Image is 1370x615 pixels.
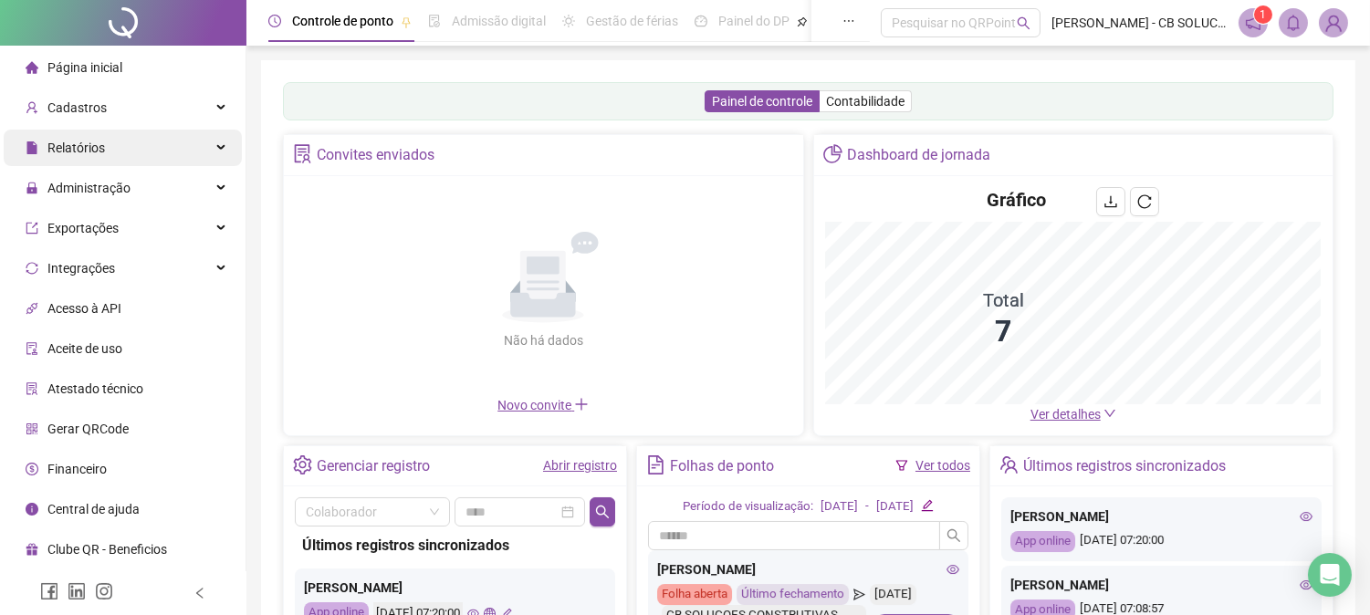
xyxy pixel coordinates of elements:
span: user-add [26,101,38,114]
span: download [1103,194,1118,209]
span: file [26,141,38,154]
span: solution [26,382,38,395]
div: Open Intercom Messenger [1308,553,1352,597]
div: App online [1010,531,1075,552]
div: Últimos registros sincronizados [302,534,608,557]
span: Integrações [47,261,115,276]
span: audit [26,342,38,355]
span: search [946,528,961,543]
span: setting [293,455,312,474]
span: ellipsis [842,15,855,27]
span: search [595,505,610,519]
span: [PERSON_NAME] - CB SOLUCOES CONSTRUTIVAS LTDA [1051,13,1228,33]
span: Aceite de uso [47,341,122,356]
span: info-circle [26,503,38,516]
span: home [26,61,38,74]
div: [PERSON_NAME] [304,578,606,598]
span: dollar [26,463,38,475]
span: Controle de ponto [292,14,393,28]
h4: Gráfico [987,187,1046,213]
span: gift [26,543,38,556]
span: Cadastros [47,100,107,115]
span: down [1103,407,1116,420]
div: [PERSON_NAME] [1010,506,1312,526]
span: Admissão digital [452,14,546,28]
span: eye [946,563,959,576]
sup: 1 [1254,5,1272,24]
div: Não há dados [459,330,627,350]
a: Abrir registro [543,458,617,473]
span: pushpin [401,16,412,27]
span: export [26,222,38,235]
span: left [193,587,206,599]
span: 1 [1260,8,1267,21]
span: bell [1285,15,1302,31]
span: plus [574,397,589,412]
div: [DATE] [821,497,858,516]
span: notification [1245,15,1261,31]
span: team [999,455,1019,474]
span: Financeiro [47,462,107,476]
span: clock-circle [268,15,281,27]
div: [DATE] [870,584,916,605]
span: sync [26,262,38,275]
img: 82633 [1320,9,1347,36]
span: Relatórios [47,141,105,155]
div: [PERSON_NAME] [657,559,959,579]
div: [DATE] 07:20:00 [1010,531,1312,552]
span: Ver detalhes [1030,407,1101,422]
span: Clube QR - Beneficios [47,542,167,557]
div: Período de visualização: [683,497,813,516]
a: Ver detalhes down [1030,407,1116,422]
span: linkedin [68,582,86,600]
div: Convites enviados [317,140,434,171]
span: Administração [47,181,131,195]
div: Folhas de ponto [670,451,774,482]
span: filter [895,459,908,472]
span: Painel do DP [718,14,790,28]
span: send [853,584,865,605]
a: Ver todos [915,458,970,473]
div: [PERSON_NAME] [1010,575,1312,595]
span: Contabilidade [826,94,905,109]
span: Exportações [47,221,119,235]
span: eye [1300,510,1312,523]
div: Últimos registros sincronizados [1023,451,1226,482]
span: edit [921,499,933,511]
span: Atestado técnico [47,381,143,396]
span: instagram [95,582,113,600]
span: qrcode [26,422,38,435]
span: Painel de controle [712,94,812,109]
span: Gestão de férias [586,14,678,28]
span: solution [293,144,312,163]
span: pie-chart [823,144,842,163]
span: file-done [428,15,441,27]
div: Dashboard de jornada [847,140,990,171]
span: Página inicial [47,60,122,75]
span: api [26,302,38,315]
span: sun [562,15,575,27]
span: pushpin [797,16,808,27]
span: file-text [646,455,665,474]
span: eye [1300,579,1312,591]
div: [DATE] [876,497,914,516]
span: Acesso à API [47,301,121,316]
span: Central de ajuda [47,502,140,516]
div: - [865,497,869,516]
span: Novo convite [497,398,589,412]
span: facebook [40,582,58,600]
span: search [1017,16,1030,30]
span: reload [1137,194,1152,209]
div: Folha aberta [657,584,732,605]
span: lock [26,182,38,194]
div: Último fechamento [737,584,849,605]
div: Gerenciar registro [317,451,430,482]
span: Gerar QRCode [47,422,129,436]
span: dashboard [695,15,707,27]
